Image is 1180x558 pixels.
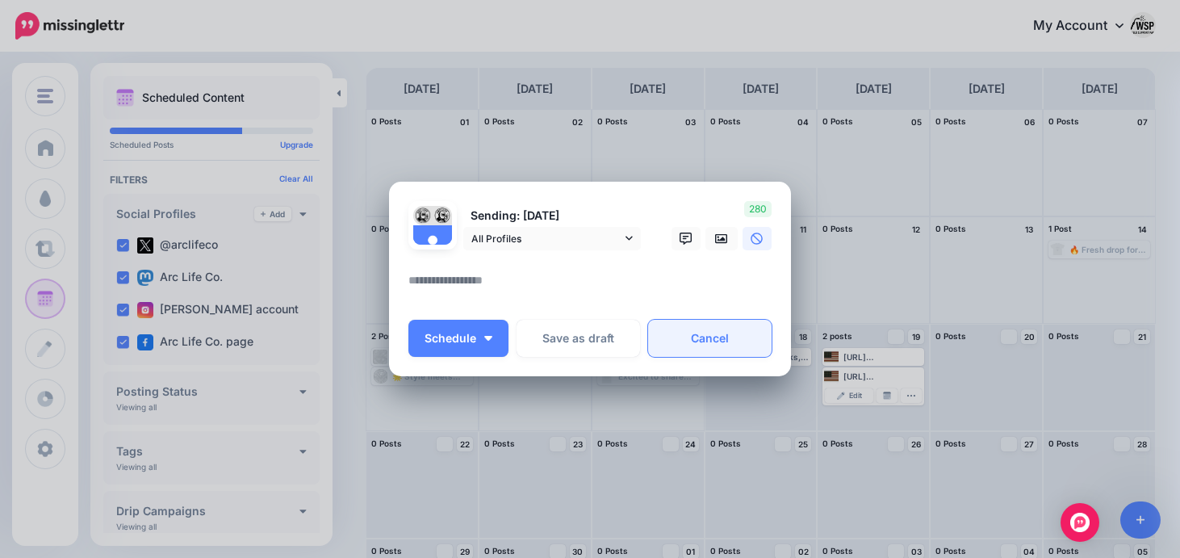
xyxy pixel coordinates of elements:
span: All Profiles [471,230,621,247]
span: 280 [744,201,772,217]
img: user_default_image.png [413,225,452,264]
a: Cancel [648,320,772,357]
p: Sending: [DATE] [463,207,641,225]
span: Schedule [425,333,476,344]
img: arrow-down-white.png [484,336,492,341]
a: All Profiles [463,227,641,250]
button: Save as draft [517,320,640,357]
img: 540024721_17847713523553216_7466214685159382050_n-bsa154922.jpg [433,206,452,225]
div: Open Intercom Messenger [1061,503,1099,542]
img: 540404858_10101616133958491_6006845373369224514_n-bsa154920.jpg [413,206,433,225]
button: Schedule [408,320,508,357]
